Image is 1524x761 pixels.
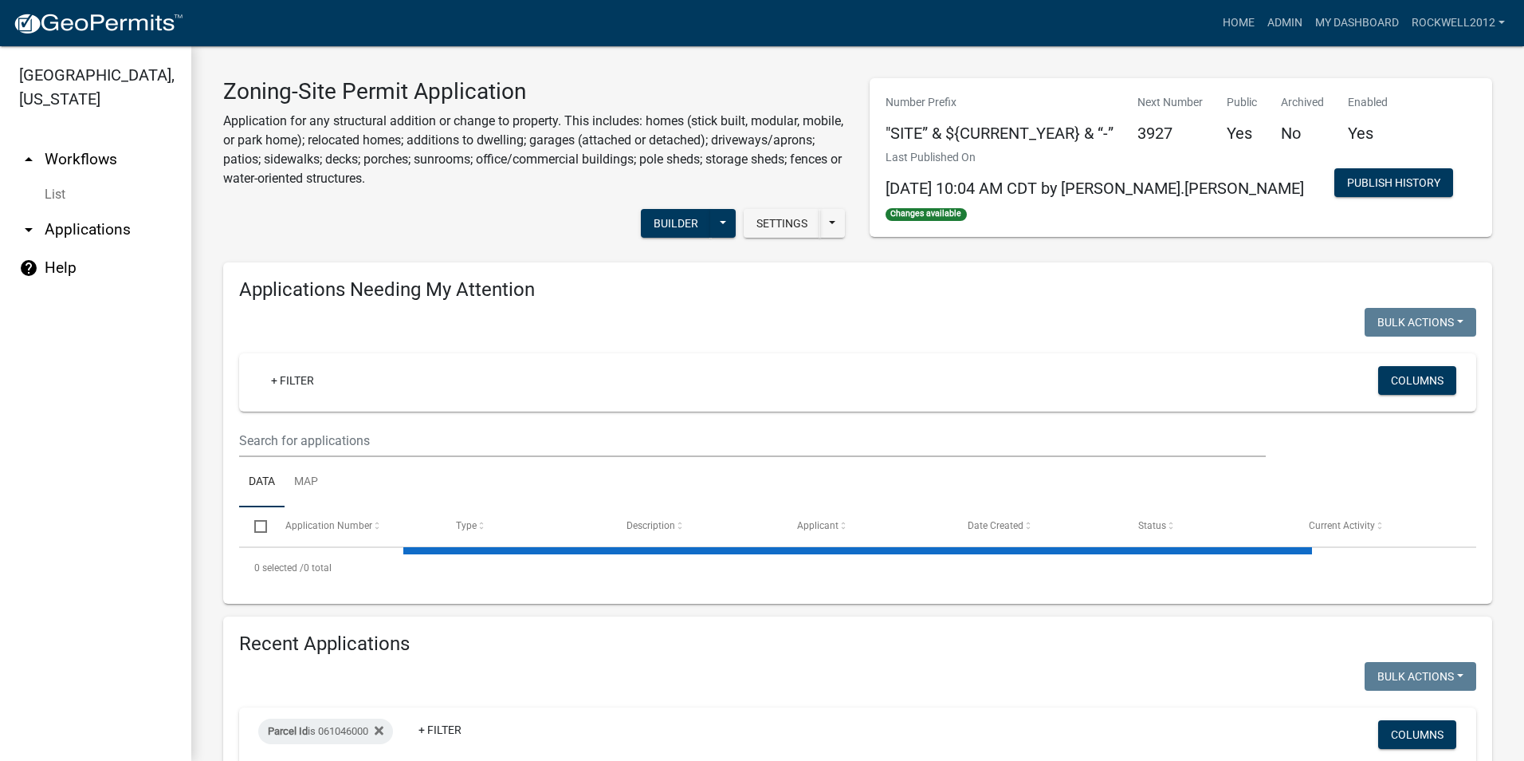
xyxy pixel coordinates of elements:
span: Description [626,520,675,531]
h5: "SITE” & ${CURRENT_YEAR} & “-” [886,124,1114,143]
span: Applicant [797,520,839,531]
a: Home [1216,8,1261,38]
p: Archived [1281,94,1324,111]
span: Status [1138,520,1166,531]
span: 0 selected / [254,562,304,574]
datatable-header-cell: Date Created [953,507,1123,546]
datatable-header-cell: Current Activity [1294,507,1464,546]
div: is 061046000 [258,719,393,744]
span: Application Number [285,520,372,531]
span: Parcel Id [268,725,308,737]
datatable-header-cell: Type [440,507,611,546]
wm-modal-confirm: Workflow Publish History [1334,178,1453,191]
button: Columns [1378,366,1456,395]
span: Type [456,520,477,531]
datatable-header-cell: Select [239,507,269,546]
h5: 3927 [1137,124,1203,143]
h4: Applications Needing My Attention [239,278,1476,302]
i: arrow_drop_down [19,220,38,239]
button: Bulk Actions [1365,662,1476,691]
button: Bulk Actions [1365,308,1476,337]
datatable-header-cell: Application Number [269,507,440,546]
span: Changes available [886,208,967,221]
h5: Yes [1227,124,1257,143]
a: Map [285,457,328,508]
h5: No [1281,124,1324,143]
i: help [19,258,38,278]
a: My Dashboard [1309,8,1405,38]
datatable-header-cell: Applicant [782,507,953,546]
h5: Yes [1348,124,1388,143]
div: 0 total [239,548,1476,588]
a: Rockwell2012 [1405,8,1511,38]
span: [DATE] 10:04 AM CDT by [PERSON_NAME].[PERSON_NAME] [886,179,1304,198]
datatable-header-cell: Status [1123,507,1294,546]
button: Publish History [1334,168,1453,197]
i: arrow_drop_up [19,150,38,169]
p: Number Prefix [886,94,1114,111]
a: Admin [1261,8,1309,38]
p: Last Published On [886,149,1304,166]
p: Application for any structural addition or change to property. This includes: homes (stick built,... [223,112,846,188]
a: + Filter [258,366,327,395]
span: Date Created [968,520,1023,531]
p: Enabled [1348,94,1388,111]
button: Builder [641,209,711,238]
span: Current Activity [1309,520,1375,531]
input: Search for applications [239,424,1266,457]
h4: Recent Applications [239,633,1476,656]
a: + Filter [406,716,474,744]
p: Next Number [1137,94,1203,111]
h3: Zoning-Site Permit Application [223,78,846,105]
p: Public [1227,94,1257,111]
button: Columns [1378,720,1456,749]
datatable-header-cell: Description [611,507,782,546]
a: Data [239,457,285,508]
button: Settings [744,209,820,238]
